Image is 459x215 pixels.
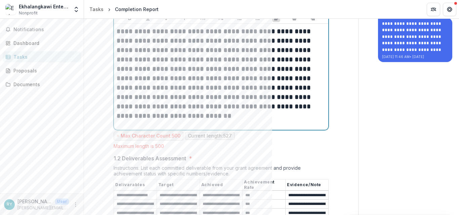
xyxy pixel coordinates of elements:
a: Tasks [87,4,106,14]
th: Evidence/Note [286,179,329,191]
button: Notifications [3,24,81,35]
p: User [55,199,69,205]
a: Dashboard [3,38,81,49]
div: Tasks [13,53,76,60]
button: More [72,201,80,209]
div: Instructions: List each committed deliverable from your grant agreement and provide achievement s... [114,165,329,179]
div: Documents [13,81,76,88]
img: Ekhalangkawi Enterprise [5,4,16,15]
div: Tasks [89,6,103,13]
p: [PERSON_NAME][EMAIL_ADDRESS][DOMAIN_NAME] [17,205,69,211]
p: 1.2 Deliverables Assessment [114,154,186,162]
p: Max Character Count: 500 [121,133,180,139]
p: Current length: 527 [188,133,232,139]
p: [PERSON_NAME] [17,198,52,205]
span: Notifications [13,27,78,33]
a: Tasks [3,51,81,62]
a: Documents [3,79,81,90]
div: Ekhalangkawi Enterprise [19,3,69,10]
button: Open entity switcher [72,3,81,16]
th: Delivarables [114,179,157,191]
div: Rebecca Yau [7,202,12,207]
th: Achievement Rate [243,179,286,191]
div: Proposals [13,67,76,74]
p: [DATE] 11:46 AM • [DATE] [382,54,448,59]
a: Proposals [3,65,81,76]
th: Achieved [200,179,243,191]
div: Maximum length is 500 [114,143,329,149]
div: Completion Report [115,6,159,13]
div: Dashboard [13,40,76,47]
nav: breadcrumb [87,4,161,14]
button: Partners [427,3,440,16]
span: Nonprofit [19,10,38,16]
th: Target [157,179,200,191]
button: Get Help [443,3,456,16]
